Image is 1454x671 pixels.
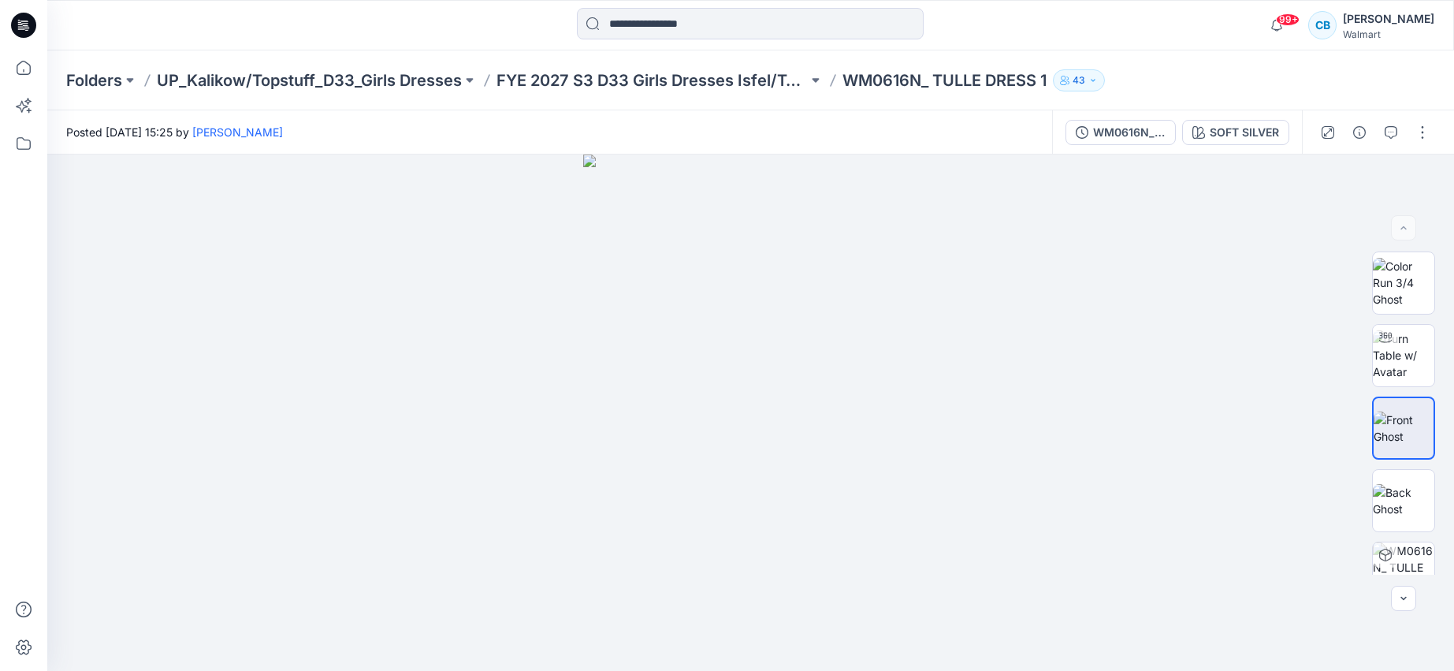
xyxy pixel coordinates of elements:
[1182,120,1289,145] button: SOFT SILVER
[1276,13,1300,26] span: 99+
[157,69,462,91] a: UP_Kalikow/Topstuff_D33_Girls Dresses
[496,69,808,91] a: FYE 2027 S3 D33 Girls Dresses Isfel/Topstuff
[1073,72,1085,89] p: 43
[1373,542,1434,604] img: WM0616N_ TULLE DRESS 1 SOFT SILVER
[1347,120,1372,145] button: Details
[1373,330,1434,380] img: Turn Table w/ Avatar
[1343,9,1434,28] div: [PERSON_NAME]
[66,69,122,91] a: Folders
[1053,69,1105,91] button: 43
[1308,11,1337,39] div: CB
[1093,124,1166,141] div: WM0616N_ TULLE DRESS 1
[1210,124,1279,141] div: SOFT SILVER
[842,69,1047,91] p: WM0616N_ TULLE DRESS 1
[1374,412,1434,445] img: Front Ghost
[1343,28,1434,40] div: Walmart
[1373,258,1434,308] img: Color Run 3/4 Ghost
[1065,120,1176,145] button: WM0616N_ TULLE DRESS 1
[192,125,283,139] a: [PERSON_NAME]
[1373,484,1434,517] img: Back Ghost
[66,124,283,140] span: Posted [DATE] 15:25 by
[583,155,918,671] img: eyJhbGciOiJIUzI1NiIsImtpZCI6IjAiLCJzbHQiOiJzZXMiLCJ0eXAiOiJKV1QifQ.eyJkYXRhIjp7InR5cGUiOiJzdG9yYW...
